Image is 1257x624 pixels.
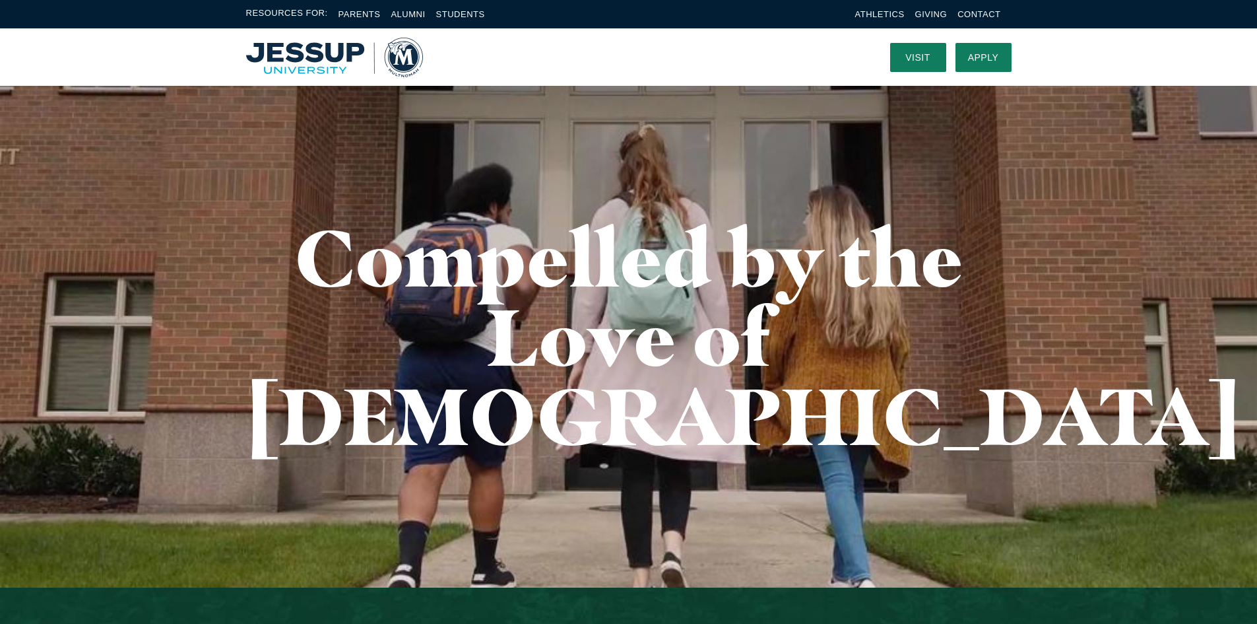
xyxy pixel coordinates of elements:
[890,43,946,72] a: Visit
[246,218,1012,456] h1: Compelled by the Love of [DEMOGRAPHIC_DATA]
[391,9,425,19] a: Alumni
[246,7,328,22] span: Resources For:
[915,9,948,19] a: Giving
[436,9,485,19] a: Students
[855,9,905,19] a: Athletics
[338,9,381,19] a: Parents
[246,38,423,77] img: Multnomah University Logo
[957,9,1000,19] a: Contact
[246,38,423,77] a: Home
[955,43,1012,72] a: Apply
